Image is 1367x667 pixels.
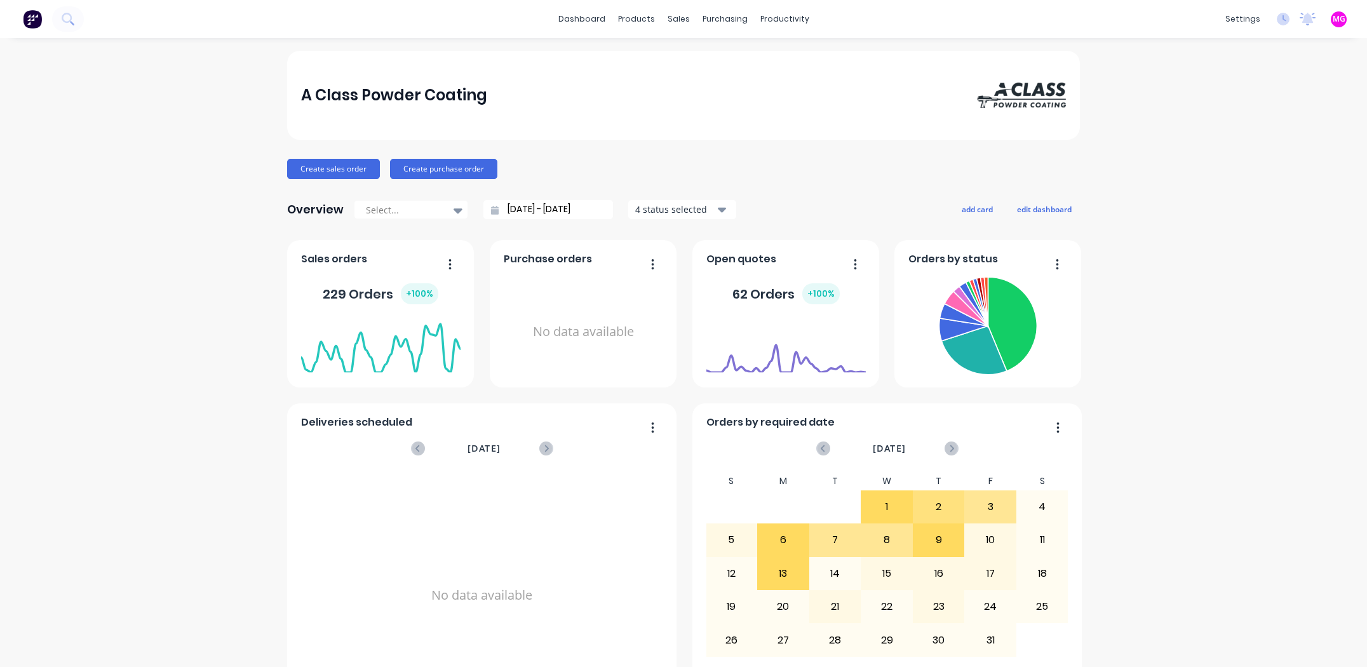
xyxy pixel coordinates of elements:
div: F [964,472,1016,490]
span: [DATE] [873,441,906,455]
span: Orders by required date [706,415,835,430]
div: 14 [810,558,861,590]
div: W [861,472,913,490]
div: + 100 % [802,283,840,304]
div: 229 Orders [323,283,438,304]
div: products [612,10,661,29]
button: Create purchase order [390,159,497,179]
div: 7 [810,524,861,556]
button: Create sales order [287,159,380,179]
div: M [757,472,809,490]
div: 27 [758,624,809,656]
div: 62 Orders [732,283,840,304]
div: 31 [965,624,1016,656]
span: Open quotes [706,252,776,267]
div: 4 [1017,491,1068,523]
div: 12 [706,558,757,590]
div: 3 [965,491,1016,523]
a: dashboard [552,10,612,29]
div: sales [661,10,696,29]
div: 22 [861,591,912,623]
div: 20 [758,591,809,623]
div: settings [1219,10,1267,29]
span: MG [1333,13,1345,25]
div: 26 [706,624,757,656]
div: 17 [965,558,1016,590]
div: 18 [1017,558,1068,590]
div: 29 [861,624,912,656]
div: S [1016,472,1068,490]
div: 21 [810,591,861,623]
div: 8 [861,524,912,556]
img: Factory [23,10,42,29]
div: 4 status selected [635,203,715,216]
div: T [913,472,965,490]
div: 23 [913,591,964,623]
span: Purchase orders [504,252,592,267]
div: 11 [1017,524,1068,556]
button: edit dashboard [1009,201,1080,217]
div: 1 [861,491,912,523]
div: A Class Powder Coating [301,83,487,108]
div: 25 [1017,591,1068,623]
div: productivity [754,10,816,29]
button: 4 status selected [628,200,736,219]
div: S [706,472,758,490]
span: [DATE] [468,441,501,455]
div: 15 [861,558,912,590]
span: Sales orders [301,252,367,267]
div: 28 [810,624,861,656]
div: 24 [965,591,1016,623]
button: add card [953,201,1001,217]
div: 6 [758,524,809,556]
div: 10 [965,524,1016,556]
div: 16 [913,558,964,590]
div: purchasing [696,10,754,29]
div: 13 [758,558,809,590]
div: No data available [504,272,663,392]
div: 5 [706,524,757,556]
div: 30 [913,624,964,656]
div: + 100 % [401,283,438,304]
div: 9 [913,524,964,556]
div: 2 [913,491,964,523]
img: A Class Powder Coating [977,83,1066,108]
div: Overview [287,197,344,222]
div: 19 [706,591,757,623]
div: T [809,472,861,490]
span: Orders by status [908,252,998,267]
